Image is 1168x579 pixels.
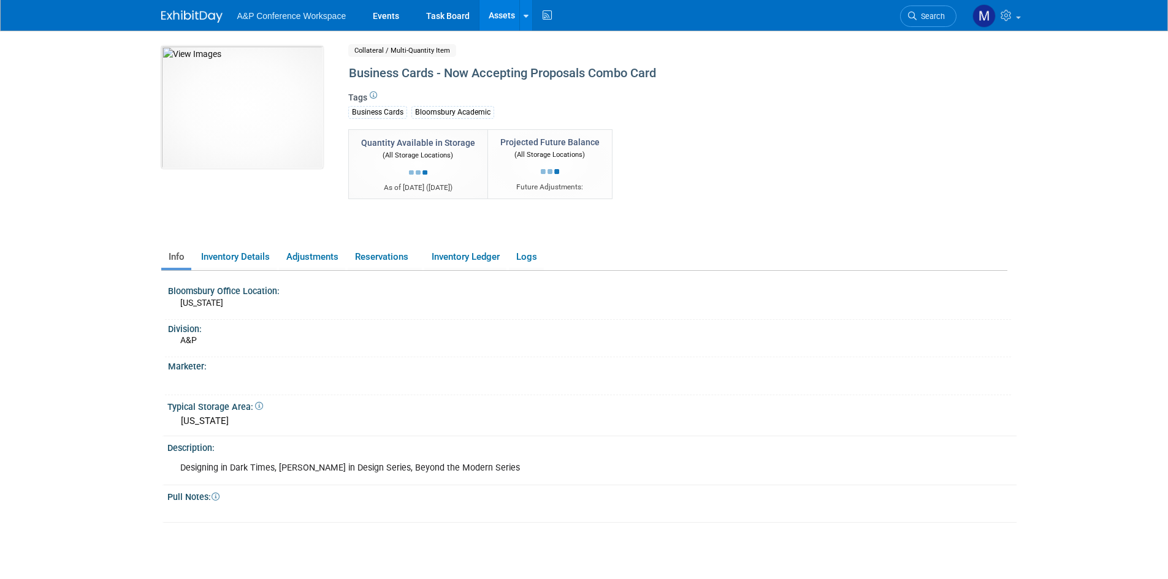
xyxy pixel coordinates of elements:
[161,246,191,268] a: Info
[411,106,494,119] div: Bloomsbury Academic
[509,246,544,268] a: Logs
[168,282,1011,297] div: Bloomsbury Office Location:
[180,335,197,345] span: A&P
[161,46,323,168] img: View Images
[237,11,346,21] span: A&P Conference Workspace
[172,456,855,480] div: Designing in Dark Times, [PERSON_NAME] in Design Series, Beyond the Modern Series
[348,246,422,268] a: Reservations
[972,4,996,28] img: Mark Strong
[500,182,600,192] div: Future Adjustments:
[168,320,1011,335] div: Division:
[345,62,906,85] div: Business Cards - Now Accepting Proposals Combo Card
[348,106,407,119] div: Business Cards
[348,44,456,57] span: Collateral / Multi-Quantity Item
[361,137,475,149] div: Quantity Available in Storage
[167,402,263,412] span: Typical Storage Area:
[409,170,427,175] img: loading...
[168,357,1011,373] div: Marketer:
[500,136,600,148] div: Projected Future Balance
[167,488,1017,503] div: Pull Notes:
[917,12,945,21] span: Search
[361,183,475,193] div: As of [DATE] ( )
[900,6,956,27] a: Search
[500,148,600,160] div: (All Storage Locations)
[161,10,223,23] img: ExhibitDay
[541,169,559,174] img: loading...
[361,149,475,161] div: (All Storage Locations)
[429,183,450,192] span: [DATE]
[177,412,1007,431] div: [US_STATE]
[167,439,1017,454] div: Description:
[348,91,906,127] div: Tags
[180,298,223,308] span: [US_STATE]
[424,246,506,268] a: Inventory Ledger
[279,246,345,268] a: Adjustments
[194,246,277,268] a: Inventory Details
